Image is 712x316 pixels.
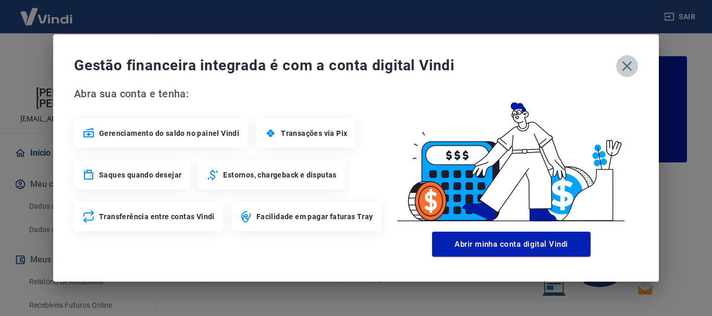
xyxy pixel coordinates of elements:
[99,211,215,222] span: Transferência entre contas Vindi
[432,232,591,257] button: Abrir minha conta digital Vindi
[385,85,638,227] img: Good Billing
[74,55,616,76] span: Gestão financeira integrada é com a conta digital Vindi
[223,170,336,180] span: Estornos, chargeback e disputas
[281,128,347,138] span: Transações via Pix
[74,85,385,102] span: Abra sua conta e tenha:
[99,170,181,180] span: Saques quando desejar
[256,211,373,222] span: Facilidade em pagar faturas Tray
[99,128,239,138] span: Gerenciamento do saldo no painel Vindi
